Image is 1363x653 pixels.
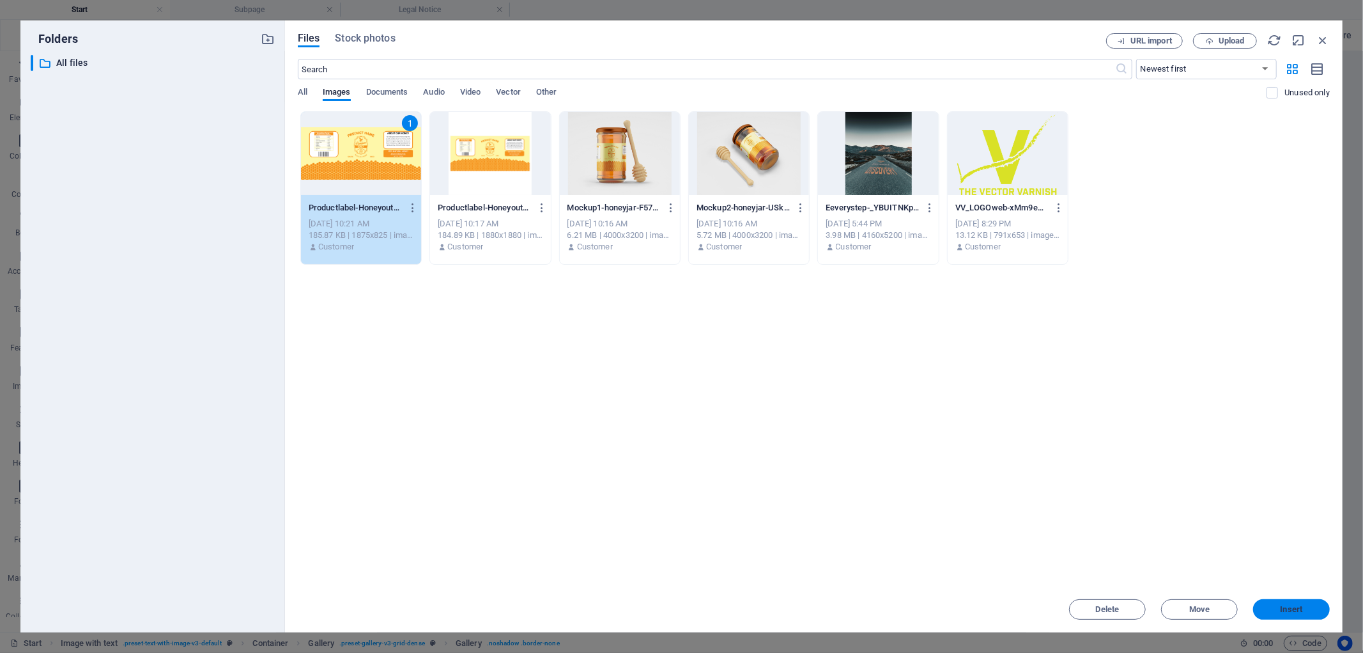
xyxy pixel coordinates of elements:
p: Mockup2-honeyjar-USkWaWjVPfQWFy8R5QmMvg.png [697,202,790,214]
i: Minimize [1291,33,1305,47]
div: 3.98 MB | 4160x5200 | image/jpeg [826,230,930,241]
p: All files [56,56,251,70]
div: 6.21 MB | 4000x3200 | image/png [567,230,672,241]
p: Customer [447,241,483,253]
span: Vector [496,84,521,102]
div: [DATE] 10:17 AM [438,218,543,230]
div: 13.12 KB | 791x653 | image/png [955,230,1060,241]
p: Productlabel-Honeyout-QZn50D_N32-8zsvOQA7O8w.png [309,202,402,214]
button: Delete [1069,599,1146,620]
span: Move [1189,606,1210,613]
div: 1 [402,115,418,131]
span: Files [298,31,320,46]
span: All [298,84,307,102]
div: 185.87 KB | 1875x825 | image/png [309,230,413,241]
span: Delete [1096,606,1120,613]
p: Customer [706,241,742,253]
p: Mockup1-honeyjar-F57-3ZJa3XPL_AFKuR9tbg.png [567,202,661,214]
div: 5.72 MB | 4000x3200 | image/png [697,230,801,241]
p: Customer [577,241,613,253]
div: [DATE] 5:44 PM [826,218,930,230]
div: [DATE] 10:16 AM [567,218,672,230]
span: URL import [1130,37,1172,45]
span: Video [460,84,481,102]
i: Create new folder [261,32,275,46]
button: Upload [1193,33,1257,49]
button: Insert [1253,599,1330,620]
div: [DATE] 10:16 AM [697,218,801,230]
p: Displays only files that are not in use on the website. Files added during this session can still... [1284,87,1330,98]
span: Upload [1219,37,1245,45]
div: ​ [31,55,33,71]
input: Search [298,59,1116,79]
i: Reload [1267,33,1281,47]
button: Move [1161,599,1238,620]
p: Customer [836,241,872,253]
div: 184.89 KB | 1880x1880 | image/png [438,230,543,241]
div: [DATE] 8:29 PM [955,218,1060,230]
span: Other [536,84,557,102]
button: URL import [1106,33,1183,49]
span: Audio [423,84,444,102]
p: Customer [965,241,1001,253]
p: Customer [318,241,354,253]
span: Stock photos [335,31,395,46]
span: Documents [366,84,408,102]
span: Images [323,84,351,102]
p: Folders [31,31,78,47]
p: Eeverystep-_YBUITNKpC8blpRJTuYomA.jpg [826,202,919,214]
span: Insert [1281,606,1303,613]
i: Close [1316,33,1330,47]
p: Productlabel-HoneyoutRR-PfZFefyg_P_HuoYb4Aggqw.png [438,202,531,214]
p: VV_LOGOweb-xMm9eRFU2nuxszgrSO67Xg.png [955,202,1049,214]
div: [DATE] 10:21 AM [309,218,413,230]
